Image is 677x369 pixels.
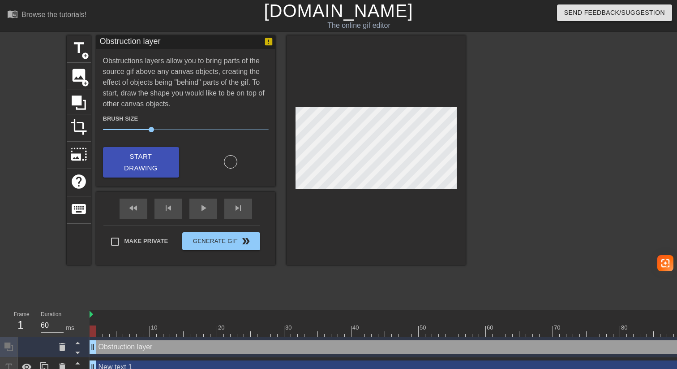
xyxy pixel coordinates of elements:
[81,79,89,87] span: add_circle
[218,323,226,332] div: 20
[21,11,86,18] div: Browse the tutorials!
[7,310,34,336] div: Frame
[70,39,87,56] span: title
[7,9,18,19] span: menu_book
[41,312,61,317] label: Duration
[128,203,139,213] span: fast_rewind
[7,9,86,22] a: Browse the tutorials!
[70,67,87,84] span: image
[100,35,161,49] div: Obstruction layer
[103,147,179,178] button: Start Drawing
[621,323,629,332] div: 80
[487,323,495,332] div: 60
[66,323,74,333] div: ms
[81,52,89,60] span: add_circle
[151,323,159,332] div: 10
[114,151,168,174] span: Start Drawing
[182,232,260,250] button: Generate Gif
[124,237,168,246] span: Make Private
[103,114,138,123] label: Brush Size
[240,236,251,247] span: double_arrow
[554,323,562,332] div: 70
[14,317,27,333] div: 1
[230,20,488,31] div: The online gif editor
[233,203,244,213] span: skip_next
[557,4,672,21] button: Send Feedback/Suggestion
[352,323,360,332] div: 40
[285,323,293,332] div: 30
[70,200,87,217] span: keyboard
[420,323,428,332] div: 50
[264,1,413,21] a: [DOMAIN_NAME]
[88,343,97,352] span: drag_handle
[198,203,209,213] span: play_arrow
[70,146,87,163] span: photo_size_select_large
[186,236,256,247] span: Generate Gif
[70,118,87,135] span: crop
[163,203,174,213] span: skip_previous
[564,7,665,18] span: Send Feedback/Suggestion
[70,173,87,190] span: help
[103,56,269,178] div: Obstructions layers allow you to bring parts of the source gif above any canvas objects, creating...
